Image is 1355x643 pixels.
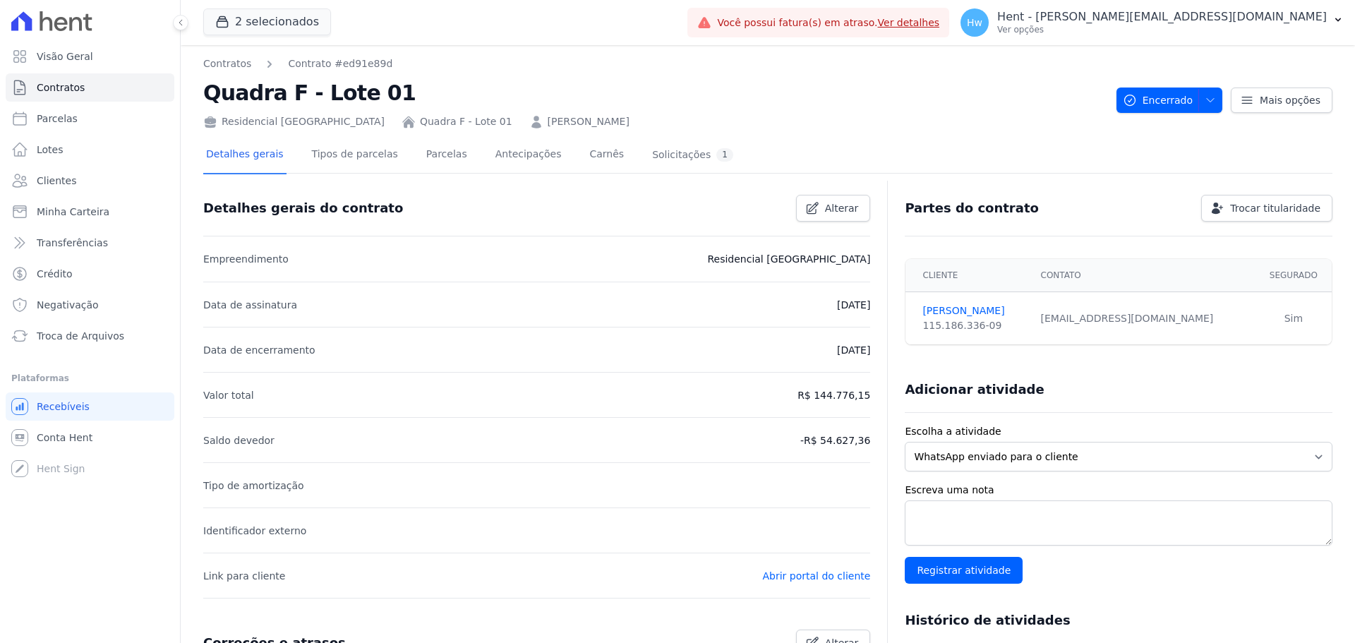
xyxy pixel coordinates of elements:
[203,137,287,174] a: Detalhes gerais
[967,18,982,28] span: Hw
[905,381,1044,398] h3: Adicionar atividade
[6,260,174,288] a: Crédito
[493,137,565,174] a: Antecipações
[37,236,108,250] span: Transferências
[203,251,289,268] p: Empreendimento
[420,114,512,129] a: Quadra F - Lote 01
[922,318,1023,333] div: 115.186.336-09
[423,137,470,174] a: Parcelas
[649,137,736,174] a: Solicitações1
[586,137,627,174] a: Carnês
[37,329,124,343] span: Troca de Arquivos
[37,205,109,219] span: Minha Carteira
[949,3,1355,42] button: Hw Hent - [PERSON_NAME][EMAIL_ADDRESS][DOMAIN_NAME] Ver opções
[1231,88,1332,113] a: Mais opções
[288,56,392,71] a: Contrato #ed91e89d
[6,136,174,164] a: Lotes
[800,432,870,449] p: -R$ 54.627,36
[203,56,251,71] a: Contratos
[203,296,297,313] p: Data de assinatura
[203,432,275,449] p: Saldo devedor
[203,567,285,584] p: Link para cliente
[6,291,174,319] a: Negativação
[6,42,174,71] a: Visão Geral
[37,49,93,64] span: Visão Geral
[203,387,254,404] p: Valor total
[37,112,78,126] span: Parcelas
[707,251,870,268] p: Residencial [GEOGRAPHIC_DATA]
[878,17,940,28] a: Ver detalhes
[796,195,871,222] a: Alterar
[1123,88,1193,113] span: Encerrado
[309,137,401,174] a: Tipos de parcelas
[905,557,1023,584] input: Registrar atividade
[203,477,304,494] p: Tipo de amortização
[1032,259,1255,292] th: Contato
[6,73,174,102] a: Contratos
[6,198,174,226] a: Minha Carteira
[37,399,90,414] span: Recebíveis
[905,200,1039,217] h3: Partes do contrato
[37,298,99,312] span: Negativação
[762,570,870,582] a: Abrir portal do cliente
[203,77,1105,109] h2: Quadra F - Lote 01
[203,56,392,71] nav: Breadcrumb
[6,322,174,350] a: Troca de Arquivos
[203,200,403,217] h3: Detalhes gerais do contrato
[203,522,306,539] p: Identificador externo
[1230,201,1320,215] span: Trocar titularidade
[997,24,1327,35] p: Ver opções
[825,201,859,215] span: Alterar
[905,424,1332,439] label: Escolha a atividade
[905,483,1332,498] label: Escreva uma nota
[905,612,1070,629] h3: Histórico de atividades
[1255,292,1332,345] td: Sim
[1116,88,1222,113] button: Encerrado
[797,387,870,404] p: R$ 144.776,15
[837,342,870,359] p: [DATE]
[837,296,870,313] p: [DATE]
[6,423,174,452] a: Conta Hent
[6,167,174,195] a: Clientes
[37,143,64,157] span: Lotes
[997,10,1327,24] p: Hent - [PERSON_NAME][EMAIL_ADDRESS][DOMAIN_NAME]
[203,114,385,129] div: Residencial [GEOGRAPHIC_DATA]
[203,56,1105,71] nav: Breadcrumb
[1201,195,1332,222] a: Trocar titularidade
[717,16,939,30] span: Você possui fatura(s) em atraso.
[6,392,174,421] a: Recebíveis
[716,148,733,162] div: 1
[1041,311,1247,326] div: [EMAIL_ADDRESS][DOMAIN_NAME]
[6,104,174,133] a: Parcelas
[37,431,92,445] span: Conta Hent
[37,80,85,95] span: Contratos
[11,370,169,387] div: Plataformas
[37,267,73,281] span: Crédito
[6,229,174,257] a: Transferências
[37,174,76,188] span: Clientes
[1260,93,1320,107] span: Mais opções
[548,114,630,129] a: [PERSON_NAME]
[1255,259,1332,292] th: Segurado
[203,342,315,359] p: Data de encerramento
[922,304,1023,318] a: [PERSON_NAME]
[652,148,733,162] div: Solicitações
[203,8,331,35] button: 2 selecionados
[905,259,1032,292] th: Cliente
